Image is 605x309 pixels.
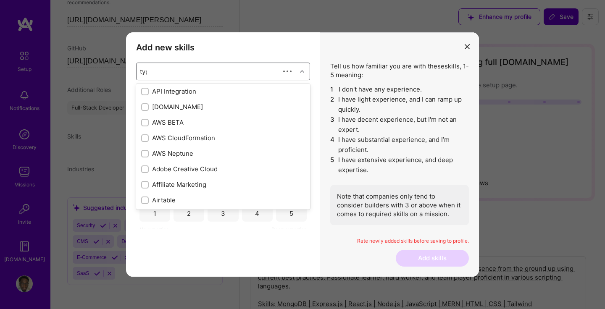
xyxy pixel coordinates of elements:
div: Airtable [141,196,305,204]
li: I have decent experience, but I'm not an expert. [330,115,469,135]
span: 2 [330,94,335,115]
li: I have extensive experience, and deep expertise. [330,155,469,175]
div: API Integration [141,87,305,96]
div: Note that companies only tend to consider builders with 3 or above when it comes to required skil... [330,185,469,225]
div: Tell us how familiar you are with these skills , 1-5 meaning: [330,62,469,225]
div: [DOMAIN_NAME] [141,102,305,111]
span: 5 [330,155,335,175]
div: AWS BETA [141,118,305,127]
span: 4 [330,135,335,155]
button: Add skills [396,250,469,267]
div: AWS Neptune [141,149,305,158]
span: Deep expertise [271,225,307,234]
div: 3 [221,209,225,218]
span: 3 [330,115,335,135]
div: modal [126,32,479,277]
div: 1 [153,209,156,218]
li: I have light experience, and I can ramp up quickly. [330,94,469,115]
h3: Add new skills [136,42,310,52]
i: icon Close [465,44,470,49]
div: 2 [187,209,191,218]
p: Rate newly added skills before saving to profile. [330,238,469,245]
div: Adobe Creative Cloud [141,165,305,173]
div: AWS CloudFormation [141,134,305,142]
div: 5 [289,209,293,218]
span: 1 [330,84,335,94]
li: I have substantial experience, and I’m proficient. [330,135,469,155]
li: I don't have any experience. [330,84,469,94]
div: 4 [255,209,259,218]
i: icon Chevron [300,69,304,73]
span: No expertise [139,225,169,234]
div: Affiliate Marketing [141,180,305,189]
